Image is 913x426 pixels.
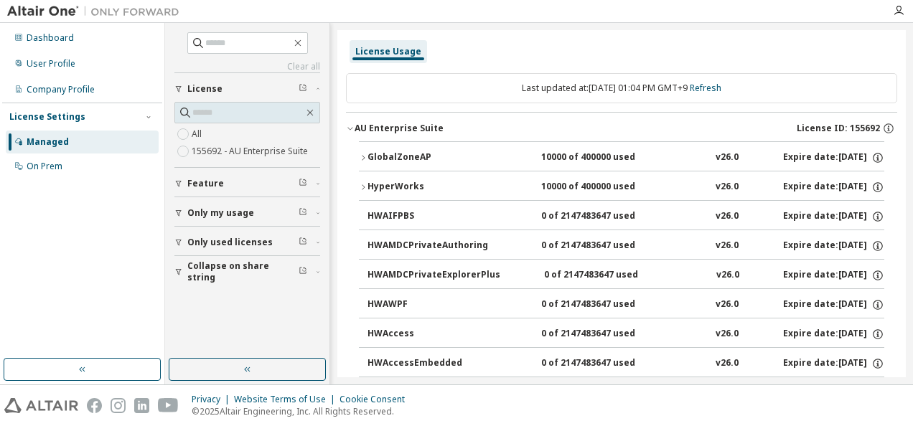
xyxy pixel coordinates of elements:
div: Cookie Consent [340,394,413,405]
label: 155692 - AU Enterprise Suite [192,143,311,160]
div: HWAWPF [367,298,497,311]
div: License Settings [9,111,85,123]
img: youtube.svg [158,398,179,413]
div: Expire date: [DATE] [783,357,884,370]
button: License [174,73,320,105]
div: HWAccessEmbedded [367,357,497,370]
div: Last updated at: [DATE] 01:04 PM GMT+9 [346,73,897,103]
div: Expire date: [DATE] [783,210,884,223]
div: 0 of 2147483647 used [541,357,670,370]
button: HWAMDCPrivateAuthoring0 of 2147483647 usedv26.0Expire date:[DATE] [367,230,884,262]
div: License Usage [355,46,421,57]
div: Dashboard [27,32,74,44]
div: 10000 of 400000 used [541,151,670,164]
p: © 2025 Altair Engineering, Inc. All Rights Reserved. [192,405,413,417]
img: Altair One [7,4,187,19]
img: facebook.svg [87,398,102,413]
div: 0 of 2147483647 used [541,240,670,252]
div: v26.0 [716,151,739,164]
span: License ID: 155692 [797,123,880,134]
span: Only used licenses [187,237,273,248]
button: Only used licenses [174,227,320,258]
div: v26.0 [716,240,739,252]
button: AU Enterprise SuiteLicense ID: 155692 [346,113,897,144]
div: v26.0 [716,357,739,370]
div: 0 of 2147483647 used [541,210,670,223]
div: HyperWorks [367,181,497,194]
div: Website Terms of Use [234,394,340,405]
span: Only my usage [187,207,254,219]
div: v26.0 [716,269,739,282]
div: v26.0 [716,181,739,194]
div: Managed [27,136,69,148]
div: v26.0 [716,298,739,311]
div: Expire date: [DATE] [783,298,884,311]
div: Expire date: [DATE] [783,328,884,341]
span: Collapse on share string [187,260,299,283]
div: AU Enterprise Suite [355,123,444,134]
img: linkedin.svg [134,398,149,413]
div: HWAccess [367,328,497,341]
button: HWAccess0 of 2147483647 usedv26.0Expire date:[DATE] [367,318,884,350]
button: GlobalZoneAP10000 of 400000 usedv26.0Expire date:[DATE] [359,142,884,174]
button: HWAMDCPrivateExplorerPlus0 of 2147483647 usedv26.0Expire date:[DATE] [367,260,884,291]
div: Expire date: [DATE] [783,269,884,282]
div: Company Profile [27,84,95,95]
span: Feature [187,178,224,189]
div: Privacy [192,394,234,405]
div: GlobalZoneAP [367,151,497,164]
a: Clear all [174,61,320,72]
div: 0 of 2147483647 used [541,328,670,341]
div: User Profile [27,58,75,70]
span: Clear filter [299,207,307,219]
button: HWAIFPBS0 of 2147483647 usedv26.0Expire date:[DATE] [367,201,884,232]
button: Collapse on share string [174,256,320,288]
div: Expire date: [DATE] [783,240,884,252]
img: altair_logo.svg [4,398,78,413]
div: 10000 of 400000 used [541,181,670,194]
div: On Prem [27,161,62,172]
span: Clear filter [299,266,307,278]
div: 0 of 2147483647 used [541,298,670,311]
button: Only my usage [174,197,320,229]
div: HWAMDCPrivateExplorerPlus [367,269,500,282]
div: HWAMDCPrivateAuthoring [367,240,497,252]
span: License [187,83,223,95]
button: HWAccessEmbedded0 of 2147483647 usedv26.0Expire date:[DATE] [367,348,884,379]
div: Expire date: [DATE] [783,181,884,194]
span: Clear filter [299,237,307,248]
button: HWAWPF0 of 2147483647 usedv26.0Expire date:[DATE] [367,289,884,321]
div: 0 of 2147483647 used [544,269,673,282]
span: Clear filter [299,178,307,189]
div: Expire date: [DATE] [783,151,884,164]
div: HWAIFPBS [367,210,497,223]
button: Feature [174,168,320,199]
div: v26.0 [716,328,739,341]
div: v26.0 [716,210,739,223]
label: All [192,126,205,143]
img: instagram.svg [111,398,126,413]
a: Refresh [690,82,721,94]
span: Clear filter [299,83,307,95]
button: HyperWorks10000 of 400000 usedv26.0Expire date:[DATE] [359,171,884,203]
